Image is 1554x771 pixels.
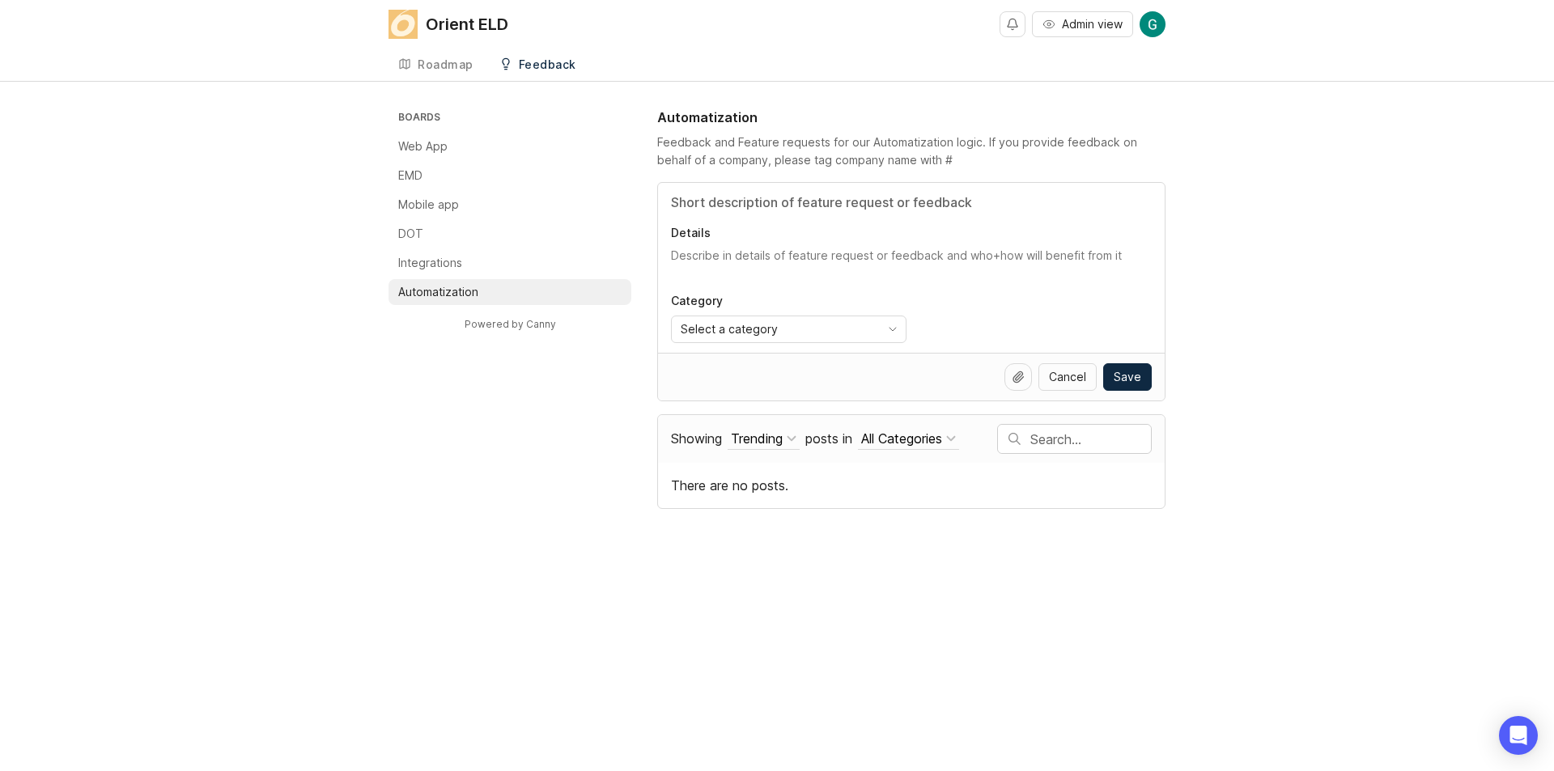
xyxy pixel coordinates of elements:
[1000,11,1025,37] button: Notifications
[426,16,508,32] div: Orient ELD
[462,315,558,333] a: Powered by Canny
[1038,363,1097,391] button: Cancel
[880,323,906,336] svg: toggle icon
[1062,16,1123,32] span: Admin view
[388,250,631,276] a: Integrations
[731,430,783,447] div: Trending
[658,463,1165,508] div: There are no posts.
[388,163,631,189] a: EMD
[1499,716,1538,755] div: Open Intercom Messenger
[1140,11,1165,37] img: Guard Manager
[388,192,631,218] a: Mobile app
[388,10,418,39] img: Orient ELD logo
[388,49,483,82] a: Roadmap
[805,430,852,447] span: posts in
[671,316,906,343] div: toggle menu
[490,49,586,82] a: Feedback
[398,284,478,300] p: Automatization
[681,320,778,338] span: Select a category
[671,430,722,447] span: Showing
[398,167,422,184] p: EMD
[398,197,459,213] p: Mobile app
[388,279,631,305] a: Automatization
[671,193,1152,212] input: Title
[858,428,959,450] button: posts in
[398,226,423,242] p: DOT
[1114,369,1141,385] span: Save
[861,430,942,447] div: All Categories
[418,59,473,70] div: Roadmap
[398,255,462,271] p: Integrations
[1030,430,1151,448] input: Search…
[657,133,1165,169] div: Feedback and Feature requests for our Automatization logic. If you provide feedback on behalf of ...
[728,428,800,450] button: Showing
[388,221,631,247] a: DOT
[671,225,1152,241] p: Details
[1032,11,1133,37] button: Admin view
[519,59,576,70] div: Feedback
[657,108,758,127] h1: Automatization
[388,133,631,159] a: Web App
[671,293,906,309] p: Category
[671,248,1152,280] textarea: Details
[1103,363,1152,391] button: Save
[398,138,448,155] p: Web App
[395,108,631,130] h3: Boards
[1049,369,1086,385] span: Cancel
